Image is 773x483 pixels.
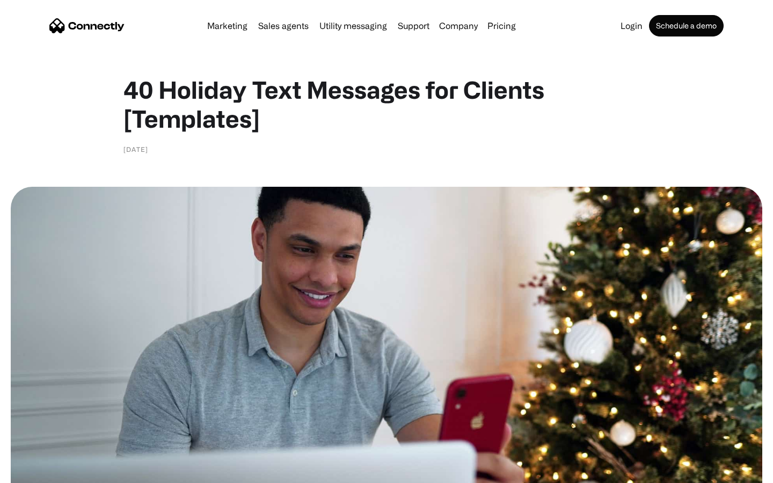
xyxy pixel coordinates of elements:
a: Pricing [483,21,520,30]
a: Schedule a demo [649,15,724,36]
a: Utility messaging [315,21,391,30]
a: Sales agents [254,21,313,30]
div: Company [439,18,478,33]
a: Login [616,21,647,30]
a: Marketing [203,21,252,30]
a: Support [393,21,434,30]
aside: Language selected: English [11,464,64,479]
ul: Language list [21,464,64,479]
div: [DATE] [123,144,148,155]
h1: 40 Holiday Text Messages for Clients [Templates] [123,75,650,133]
